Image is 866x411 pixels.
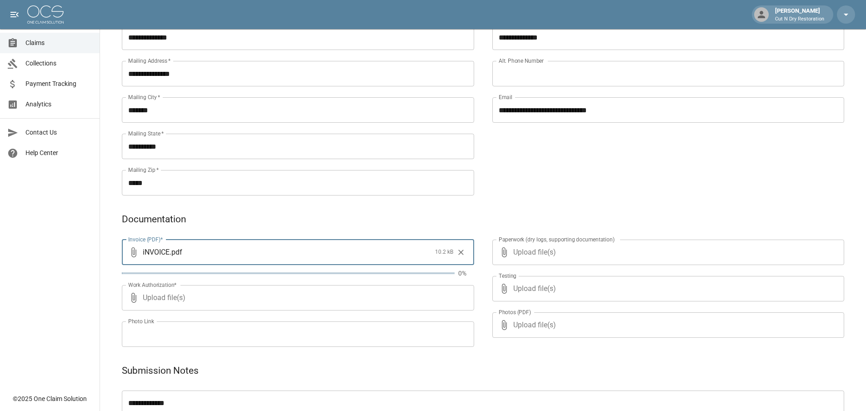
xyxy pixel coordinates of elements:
span: Help Center [25,148,92,158]
span: Upload file(s) [513,276,820,301]
div: [PERSON_NAME] [771,6,828,23]
p: Cut N Dry Restoration [775,15,824,23]
label: Email [499,93,512,101]
label: Photo Link [128,317,154,325]
label: Testing [499,272,516,280]
label: Mailing Zip [128,166,159,174]
label: Mailing City [128,93,160,101]
span: Upload file(s) [143,285,450,311]
img: ocs-logo-white-transparent.png [27,5,64,24]
span: Claims [25,38,92,48]
label: Alt. Phone Number [499,57,544,65]
button: Clear [454,246,468,259]
div: © 2025 One Claim Solution [13,394,87,403]
span: Upload file(s) [513,312,820,338]
button: open drawer [5,5,24,24]
span: Upload file(s) [513,240,820,265]
label: Work Authorization* [128,281,177,289]
label: Paperwork (dry logs, supporting documentation) [499,236,615,243]
label: Photos (PDF) [499,308,531,316]
span: Collections [25,59,92,68]
label: Mailing State [128,130,164,137]
span: Payment Tracking [25,79,92,89]
span: 10.2 kB [435,248,453,257]
p: 0% [458,269,474,278]
label: Mailing Address [128,57,170,65]
span: . pdf [170,247,182,257]
span: Analytics [25,100,92,109]
span: iNVOICE [143,247,170,257]
label: Invoice (PDF)* [128,236,163,243]
span: Contact Us [25,128,92,137]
